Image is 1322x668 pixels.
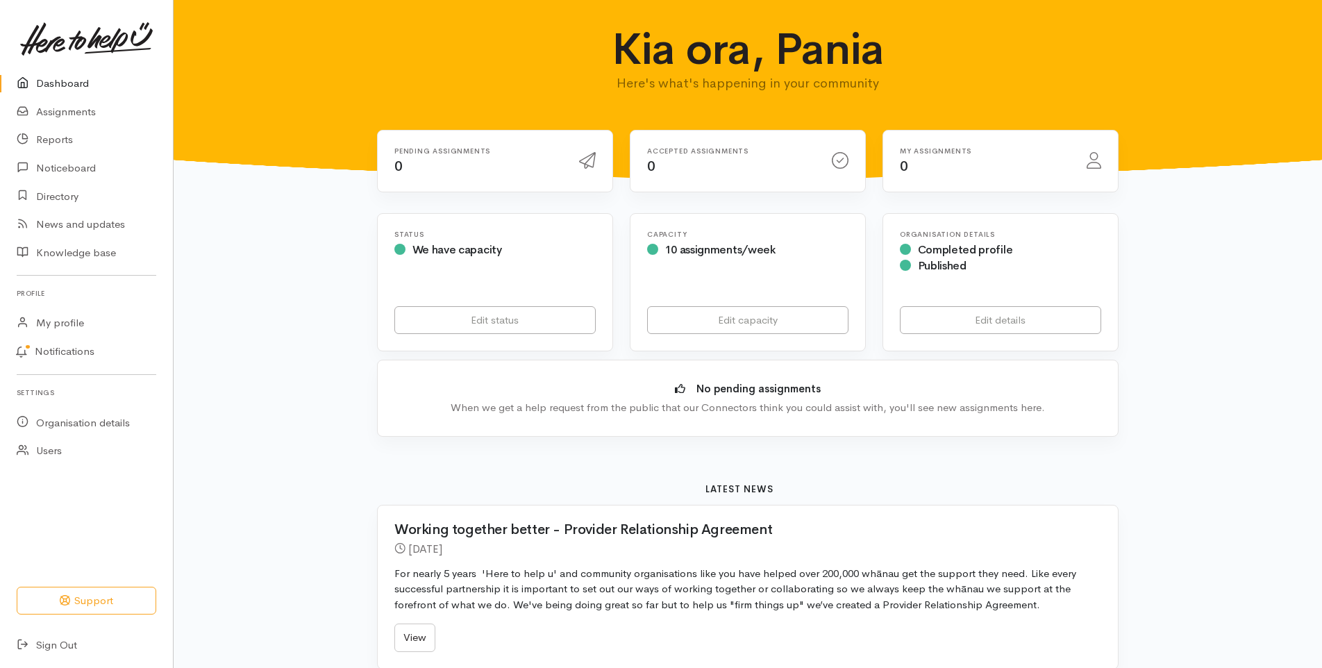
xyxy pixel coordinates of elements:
[647,231,848,238] h6: Capacity
[399,400,1097,416] div: When we get a help request from the public that our Connectors think you could assist with, you'l...
[918,258,967,273] span: Published
[478,25,1019,74] h1: Kia ora, Pania
[394,624,435,652] a: View
[918,242,1013,257] span: Completed profile
[900,306,1101,335] a: Edit details
[394,147,562,155] h6: Pending assignments
[412,242,502,257] span: We have capacity
[696,382,821,395] b: No pending assignments
[17,284,156,303] h6: Profile
[900,147,1070,155] h6: My assignments
[478,74,1019,93] p: Here's what's happening in your community
[665,242,776,257] span: 10 assignments/week
[647,306,848,335] a: Edit capacity
[17,587,156,615] button: Support
[408,542,442,556] time: [DATE]
[394,522,1085,537] h2: Working together better - Provider Relationship Agreement
[17,383,156,402] h6: Settings
[705,483,773,495] b: Latest news
[394,158,403,175] span: 0
[900,158,908,175] span: 0
[394,231,596,238] h6: Status
[900,231,1101,238] h6: Organisation Details
[647,158,655,175] span: 0
[394,306,596,335] a: Edit status
[394,566,1101,613] p: For nearly 5 years 'Here to help u' and community organisations like you have helped over 200,000...
[647,147,815,155] h6: Accepted assignments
